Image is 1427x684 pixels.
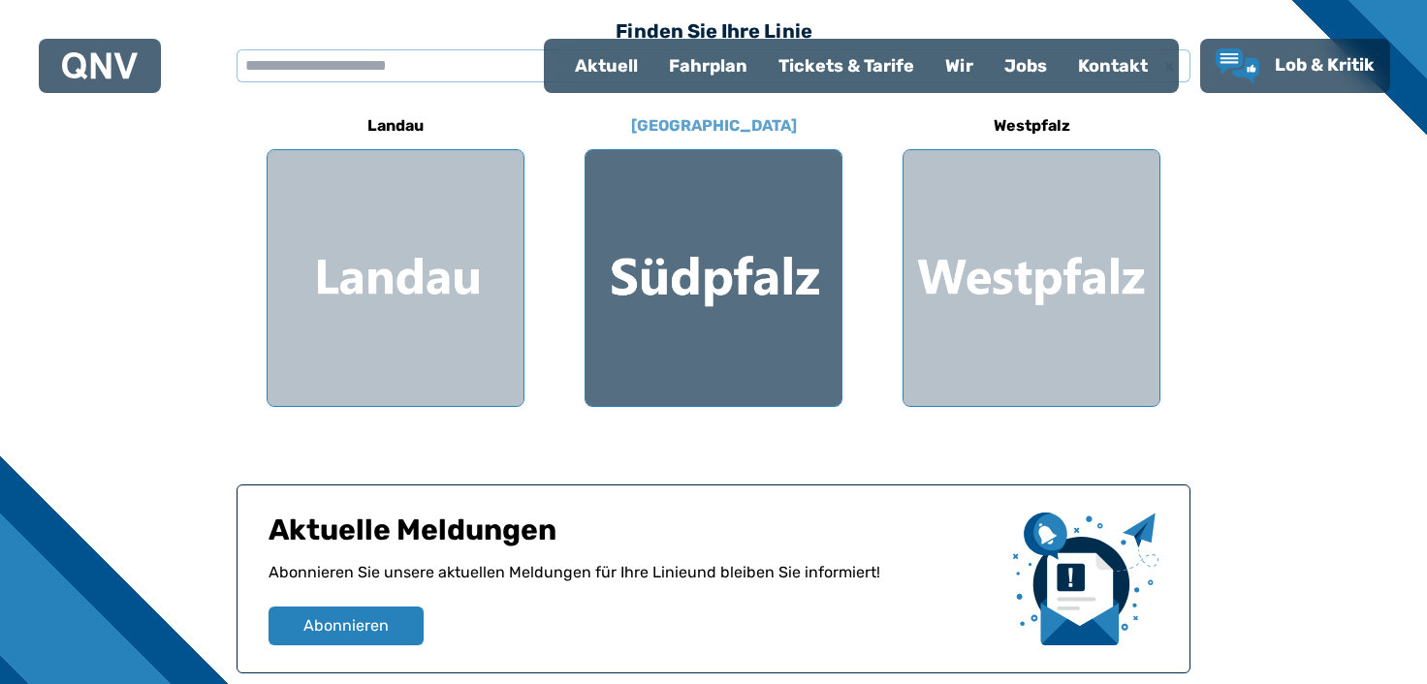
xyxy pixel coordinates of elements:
[763,41,930,91] a: Tickets & Tarife
[360,110,431,141] h6: Landau
[986,110,1078,141] h6: Westpfalz
[1216,48,1375,83] a: Lob & Kritik
[1062,41,1163,91] a: Kontakt
[269,513,998,561] h1: Aktuelle Meldungen
[303,614,389,637] span: Abonnieren
[623,110,805,141] h6: [GEOGRAPHIC_DATA]
[653,41,763,91] a: Fahrplan
[559,41,653,91] a: Aktuell
[1013,513,1158,645] img: newsletter
[930,41,989,91] a: Wir
[989,41,1062,91] a: Jobs
[62,47,138,85] a: QNV Logo
[585,103,842,407] a: [GEOGRAPHIC_DATA] Region Südpfalz
[903,103,1160,407] a: Westpfalz Region Westpfalz
[1275,54,1375,76] span: Lob & Kritik
[267,103,524,407] a: Landau Region Landau
[269,606,424,645] button: Abonnieren
[269,561,998,606] p: Abonnieren Sie unsere aktuellen Meldungen für Ihre Linie und bleiben Sie informiert!
[62,52,138,79] img: QNV Logo
[237,10,1190,52] h3: Finden Sie Ihre Linie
